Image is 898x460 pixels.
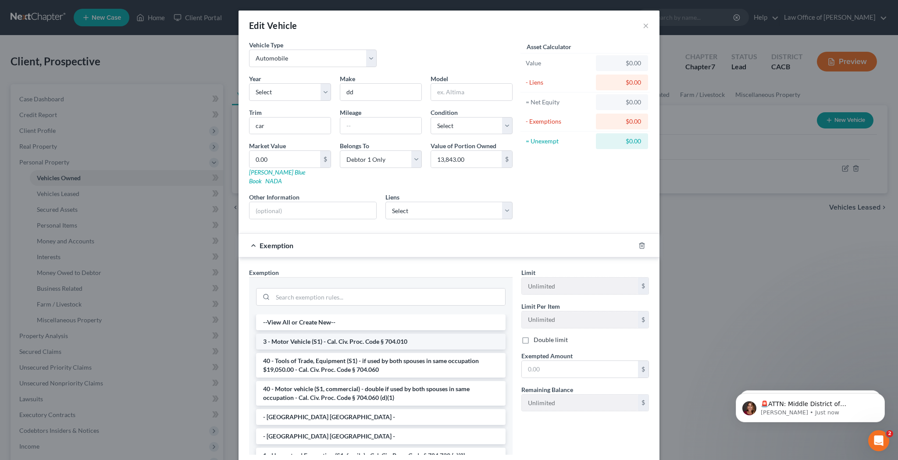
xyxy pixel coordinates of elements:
li: - [GEOGRAPHIC_DATA] [GEOGRAPHIC_DATA] - [256,428,506,444]
div: = Unexempt [526,137,592,146]
li: --View All or Create New-- [256,314,506,330]
div: $0.00 [603,59,641,68]
input: 0.00 [522,361,638,378]
span: Exemption [260,241,293,250]
input: -- [340,118,421,134]
div: = Net Equity [526,98,592,107]
div: - Liens [526,78,592,87]
iframe: Intercom notifications message [723,375,898,436]
label: Trim [249,108,262,117]
button: × [643,20,649,31]
input: Search exemption rules... [273,289,505,305]
div: $ [502,151,512,168]
input: ex. Altima [431,84,512,100]
input: ex. Nissan [340,84,421,100]
a: [PERSON_NAME] Blue Book [249,168,305,185]
label: Liens [385,193,399,202]
span: Make [340,75,355,82]
label: Condition [431,108,458,117]
div: $0.00 [603,78,641,87]
a: NADA [265,177,282,185]
li: 3 - Motor Vehicle (S1) - Cal. Civ. Proc. Code § 704.010 [256,334,506,349]
label: Double limit [534,335,568,344]
label: Remaining Balance [521,385,573,394]
div: $ [638,311,649,328]
label: Other Information [249,193,299,202]
input: -- [522,395,638,411]
label: Model [431,74,448,83]
span: Exemption [249,269,279,276]
div: $ [638,278,649,294]
label: Mileage [340,108,361,117]
span: 2 [886,430,893,437]
span: Belongs To [340,142,369,150]
div: Edit Vehicle [249,19,297,32]
span: Exempted Amount [521,352,573,360]
label: Vehicle Type [249,40,283,50]
div: $0.00 [603,117,641,126]
div: $ [320,151,331,168]
li: 40 - Tools of Trade, Equipment (S1) - if used by both spouses in same occupation $19,050.00 - Cal... [256,353,506,378]
input: -- [522,311,638,328]
input: 0.00 [249,151,320,168]
div: $0.00 [603,137,641,146]
input: -- [522,278,638,294]
div: $0.00 [603,98,641,107]
label: Limit Per Item [521,302,560,311]
div: Value [526,59,592,68]
label: Year [249,74,261,83]
input: (optional) [249,202,376,219]
div: $ [638,395,649,411]
label: Value of Portion Owned [431,141,496,150]
div: - Exemptions [526,117,592,126]
input: 0.00 [431,151,502,168]
iframe: Intercom live chat [868,430,889,451]
li: - [GEOGRAPHIC_DATA] [GEOGRAPHIC_DATA] - [256,409,506,425]
label: Market Value [249,141,286,150]
label: Asset Calculator [527,42,571,51]
span: Limit [521,269,535,276]
li: 40 - Motor vehicle (S1, commercial) - double if used by both spouses in same occupation - Cal. Ci... [256,381,506,406]
input: ex. LS, LT, etc [249,118,331,134]
div: $ [638,361,649,378]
